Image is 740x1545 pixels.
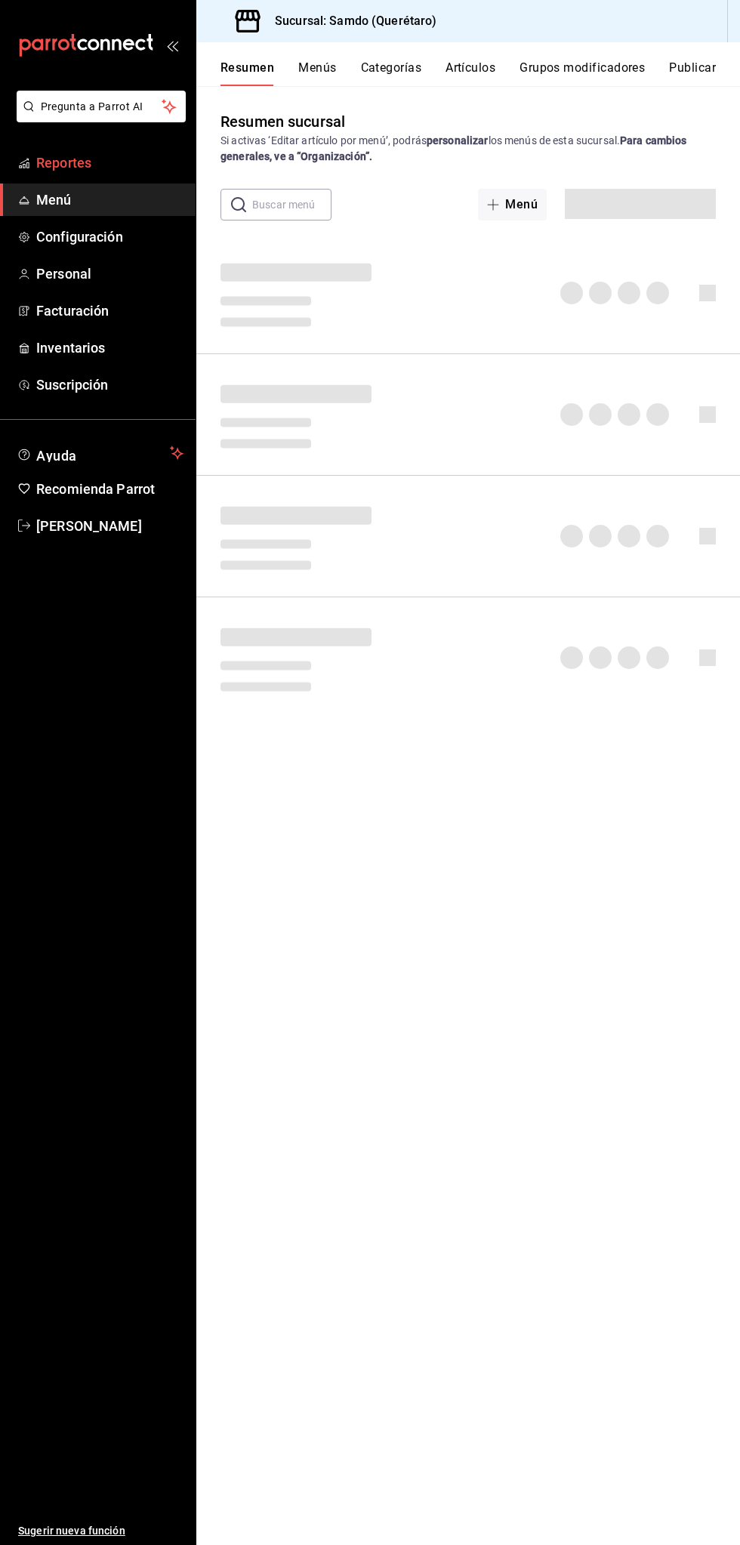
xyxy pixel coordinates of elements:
[36,479,183,499] span: Recomienda Parrot
[36,153,183,173] span: Reportes
[36,338,183,358] span: Inventarios
[36,301,183,321] span: Facturación
[36,444,164,462] span: Ayuda
[36,264,183,284] span: Personal
[427,134,489,146] strong: personalizar
[41,99,162,115] span: Pregunta a Parrot AI
[220,60,740,86] div: navigation tabs
[220,60,274,86] button: Resumen
[263,12,437,30] h3: Sucursal: Samdo (Querétaro)
[11,109,186,125] a: Pregunta a Parrot AI
[18,1523,183,1539] span: Sugerir nueva función
[220,133,716,165] div: Si activas ‘Editar artículo por menú’, podrás los menús de esta sucursal.
[669,60,716,86] button: Publicar
[478,189,547,220] button: Menú
[36,375,183,395] span: Suscripción
[520,60,645,86] button: Grupos modificadores
[298,60,336,86] button: Menús
[252,190,331,220] input: Buscar menú
[166,39,178,51] button: open_drawer_menu
[361,60,422,86] button: Categorías
[36,227,183,247] span: Configuración
[36,190,183,210] span: Menú
[220,110,345,133] div: Resumen sucursal
[446,60,495,86] button: Artículos
[17,91,186,122] button: Pregunta a Parrot AI
[36,516,183,536] span: [PERSON_NAME]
